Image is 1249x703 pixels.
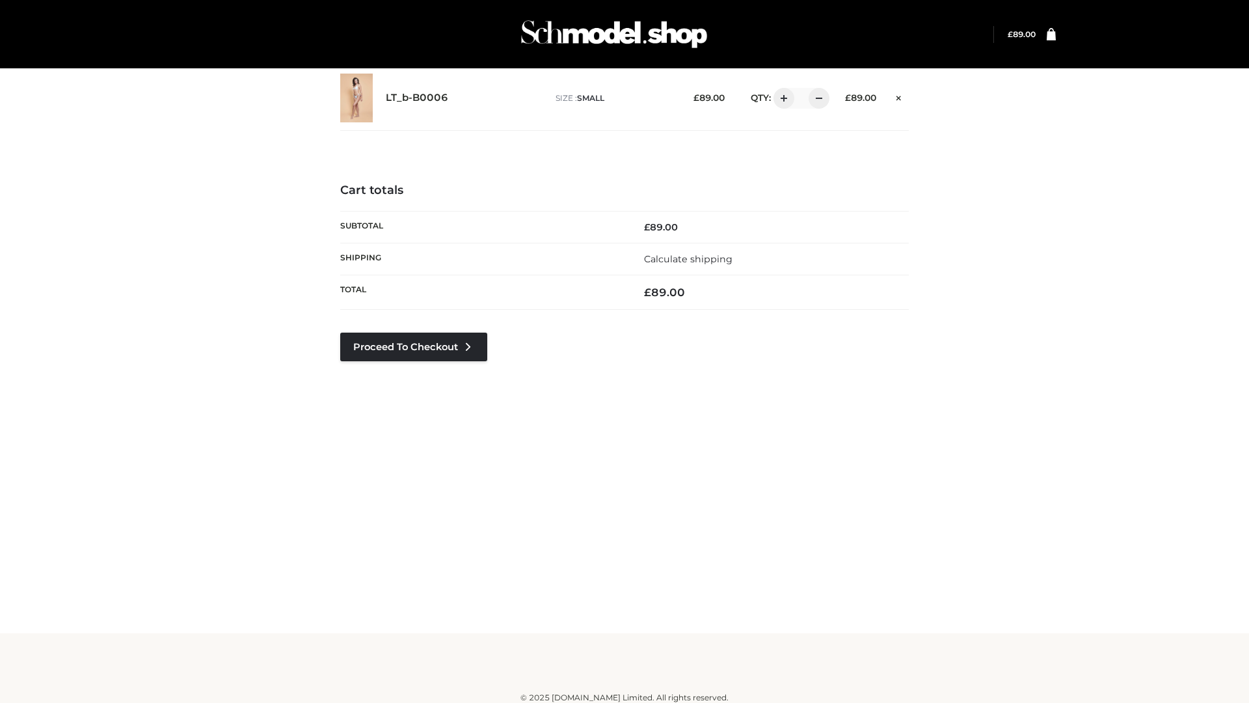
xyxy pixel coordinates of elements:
bdi: 89.00 [693,92,725,103]
span: £ [693,92,699,103]
a: LT_b-B0006 [386,92,448,104]
img: Schmodel Admin 964 [517,8,712,60]
div: QTY: [738,88,825,109]
a: Calculate shipping [644,253,732,265]
img: LT_b-B0006 - SMALL [340,74,373,122]
h4: Cart totals [340,184,909,198]
span: £ [644,286,651,299]
a: Remove this item [889,88,909,105]
span: £ [845,92,851,103]
p: size : [556,92,673,104]
bdi: 89.00 [845,92,876,103]
bdi: 89.00 [644,221,678,233]
span: SMALL [577,93,604,103]
bdi: 89.00 [644,286,685,299]
th: Subtotal [340,211,624,243]
a: Proceed to Checkout [340,333,487,361]
th: Total [340,275,624,310]
bdi: 89.00 [1008,29,1036,39]
th: Shipping [340,243,624,275]
span: £ [1008,29,1013,39]
a: £89.00 [1008,29,1036,39]
span: £ [644,221,650,233]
